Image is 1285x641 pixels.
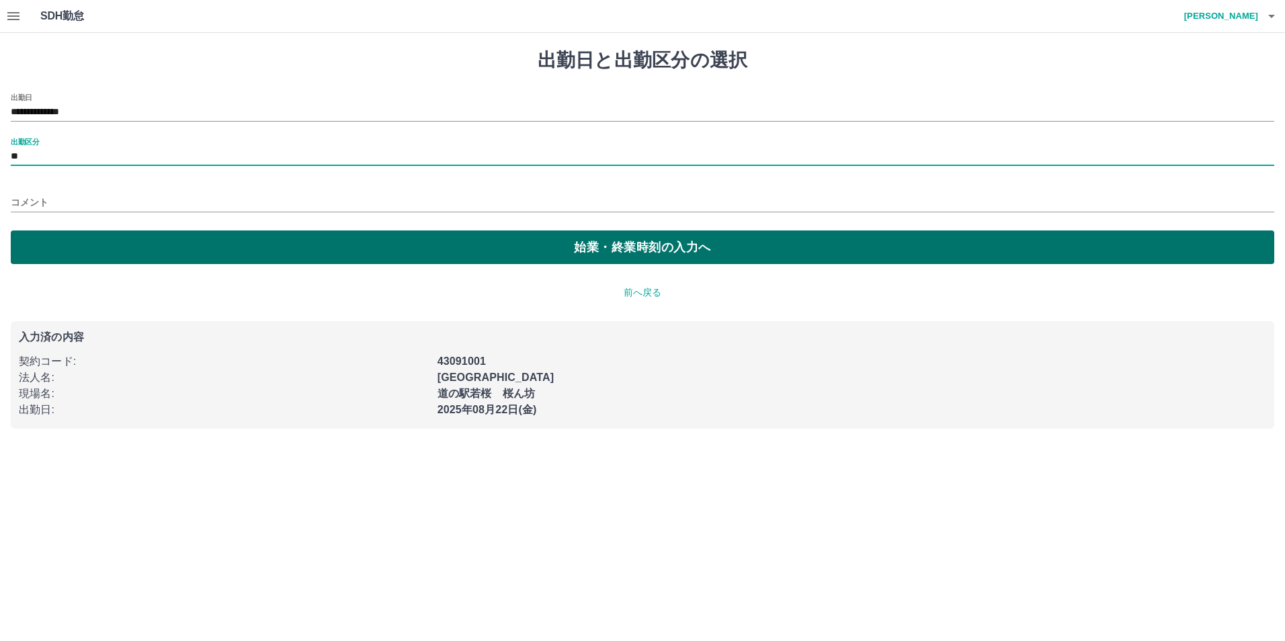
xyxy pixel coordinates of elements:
p: 法人名 : [19,370,429,386]
p: 入力済の内容 [19,332,1266,343]
label: 出勤日 [11,92,32,102]
b: 2025年08月22日(金) [438,404,537,415]
p: 前へ戻る [11,286,1274,300]
b: 道の駅若桜 桜ん坊 [438,388,535,399]
b: [GEOGRAPHIC_DATA] [438,372,554,383]
p: 契約コード : [19,353,429,370]
p: 出勤日 : [19,402,429,418]
h1: 出勤日と出勤区分の選択 [11,49,1274,72]
button: 始業・終業時刻の入力へ [11,230,1274,264]
p: 現場名 : [19,386,429,402]
b: 43091001 [438,355,486,367]
label: 出勤区分 [11,136,39,146]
